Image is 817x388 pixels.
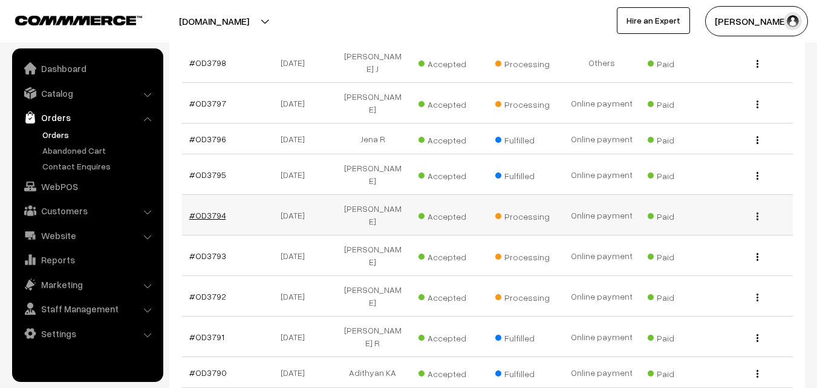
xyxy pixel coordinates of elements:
[418,329,479,344] span: Accepted
[564,42,640,83] td: Others
[15,176,159,197] a: WebPOS
[564,83,640,123] td: Online payment
[258,123,334,154] td: [DATE]
[757,136,758,144] img: Menu
[334,235,411,276] td: [PERSON_NAME]
[495,288,556,304] span: Processing
[39,144,159,157] a: Abandoned Cart
[15,249,159,271] a: Reports
[15,58,159,79] a: Dashboard
[189,98,226,108] a: #OD3797
[189,291,226,301] a: #OD3792
[15,225,159,246] a: Website
[39,128,159,141] a: Orders
[258,357,334,388] td: [DATE]
[648,329,708,344] span: Paid
[564,317,640,357] td: Online payment
[617,7,690,34] a: Hire an Expert
[258,42,334,83] td: [DATE]
[334,357,411,388] td: Adithyan KA
[757,294,758,301] img: Menu
[757,212,758,220] img: Menu
[15,107,159,128] a: Orders
[757,370,758,378] img: Menu
[418,364,479,380] span: Accepted
[189,367,227,378] a: #OD3790
[648,166,708,182] span: Paid
[757,172,758,180] img: Menu
[495,95,556,111] span: Processing
[418,207,479,223] span: Accepted
[705,6,808,36] button: [PERSON_NAME]
[258,83,334,123] td: [DATE]
[15,200,159,222] a: Customers
[495,207,556,223] span: Processing
[189,58,226,68] a: #OD3798
[418,131,479,146] span: Accepted
[15,323,159,344] a: Settings
[189,169,226,180] a: #OD3795
[648,248,708,263] span: Paid
[495,131,556,146] span: Fulfilled
[39,160,159,173] a: Contact Enquires
[495,364,556,380] span: Fulfilled
[258,154,334,195] td: [DATE]
[757,100,758,108] img: Menu
[189,134,226,144] a: #OD3796
[15,12,121,27] a: COMMMERCE
[648,95,708,111] span: Paid
[334,42,411,83] td: [PERSON_NAME] J
[648,54,708,70] span: Paid
[334,123,411,154] td: Jena R
[15,82,159,104] a: Catalog
[418,248,479,263] span: Accepted
[334,154,411,195] td: [PERSON_NAME]
[15,274,159,295] a: Marketing
[418,166,479,182] span: Accepted
[137,6,291,36] button: [DOMAIN_NAME]
[334,83,411,123] td: [PERSON_NAME]
[495,248,556,263] span: Processing
[258,235,334,276] td: [DATE]
[334,195,411,235] td: [PERSON_NAME]
[648,288,708,304] span: Paid
[189,210,226,220] a: #OD3794
[784,12,802,30] img: user
[648,207,708,223] span: Paid
[757,253,758,261] img: Menu
[564,195,640,235] td: Online payment
[564,357,640,388] td: Online payment
[334,276,411,317] td: [PERSON_NAME]
[564,123,640,154] td: Online payment
[258,317,334,357] td: [DATE]
[418,54,479,70] span: Accepted
[189,332,224,342] a: #OD3791
[564,154,640,195] td: Online payment
[564,276,640,317] td: Online payment
[189,251,226,261] a: #OD3793
[258,276,334,317] td: [DATE]
[648,131,708,146] span: Paid
[648,364,708,380] span: Paid
[495,54,556,70] span: Processing
[15,298,159,320] a: Staff Management
[15,16,142,25] img: COMMMERCE
[495,329,556,344] span: Fulfilled
[258,195,334,235] td: [DATE]
[418,95,479,111] span: Accepted
[418,288,479,304] span: Accepted
[564,235,640,276] td: Online payment
[334,317,411,357] td: [PERSON_NAME] R
[495,166,556,182] span: Fulfilled
[757,334,758,342] img: Menu
[757,60,758,68] img: Menu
